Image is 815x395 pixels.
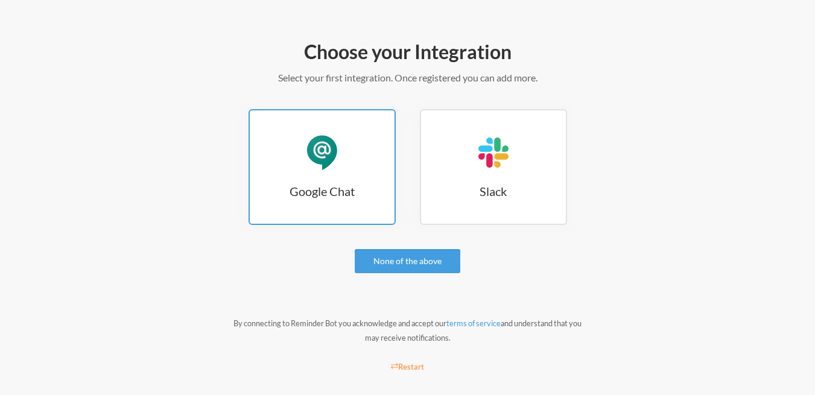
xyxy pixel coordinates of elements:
[355,249,460,273] a: None of the above
[58,71,758,85] p: Select your first integration. Once registered you can add more.
[446,318,501,328] a: terms of service
[250,183,395,200] h3: Google Chat
[58,39,758,65] h2: Choose your Integration
[391,362,425,371] small: Restart
[233,318,582,343] small: By connecting to Reminder Bot you acknowledge and accept our and understand that you may receive ...
[421,183,566,200] h3: Slack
